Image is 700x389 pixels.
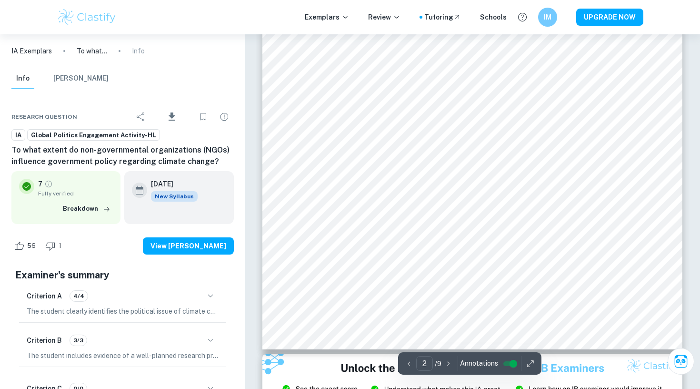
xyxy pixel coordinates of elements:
button: Breakdown [60,202,113,216]
p: Info [132,46,145,56]
h6: IM [542,12,553,22]
a: IA Exemplars [11,46,52,56]
button: Info [11,68,34,89]
span: 4/4 [70,292,88,300]
a: Global Politics Engagement Activity-HL [27,129,160,141]
span: Global Politics Engagement Activity-HL [28,131,160,140]
p: Exemplars [305,12,349,22]
img: Clastify logo [57,8,117,27]
p: 7 [38,179,42,189]
div: Report issue [215,107,234,126]
span: Fully verified [38,189,113,198]
h6: [DATE] [151,179,190,189]
a: Schools [480,12,507,22]
div: Starting from the May 2026 session, the Global Politics Engagement Activity requirements have cha... [151,191,198,202]
h6: Criterion A [27,291,62,301]
a: Tutoring [424,12,461,22]
h6: To what extent do non-governmental organizations (NGOs) influence government policy regarding cli... [11,144,234,167]
p: / 9 [435,358,441,369]
a: IA [11,129,25,141]
button: [PERSON_NAME] [53,68,109,89]
button: IM [538,8,557,27]
button: Help and Feedback [514,9,530,25]
p: The student includes evidence of a well-planned research process by engaging with representatives... [27,350,219,361]
div: Like [11,238,41,254]
p: The student clearly identifies the political issue of climate change in the report, outlining the... [27,306,219,317]
p: Review [368,12,400,22]
div: Download [152,104,192,129]
span: Research question [11,113,77,121]
p: To what extent do non-governmental organizations (NGOs) influence government policy regarding cli... [77,46,107,56]
span: Annotations [460,358,498,369]
div: Bookmark [194,107,213,126]
h5: Examiner's summary [15,268,230,282]
span: 1 [53,241,67,251]
span: New Syllabus [151,191,198,202]
span: 56 [22,241,41,251]
button: View [PERSON_NAME] [143,237,234,255]
span: IA [12,131,25,140]
div: Share [131,107,150,126]
span: 3/3 [70,336,87,345]
h6: Criterion B [27,335,62,346]
a: Grade fully verified [44,180,53,188]
button: Ask Clai [668,348,694,375]
div: Dislike [43,238,67,254]
button: UPGRADE NOW [576,9,643,26]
